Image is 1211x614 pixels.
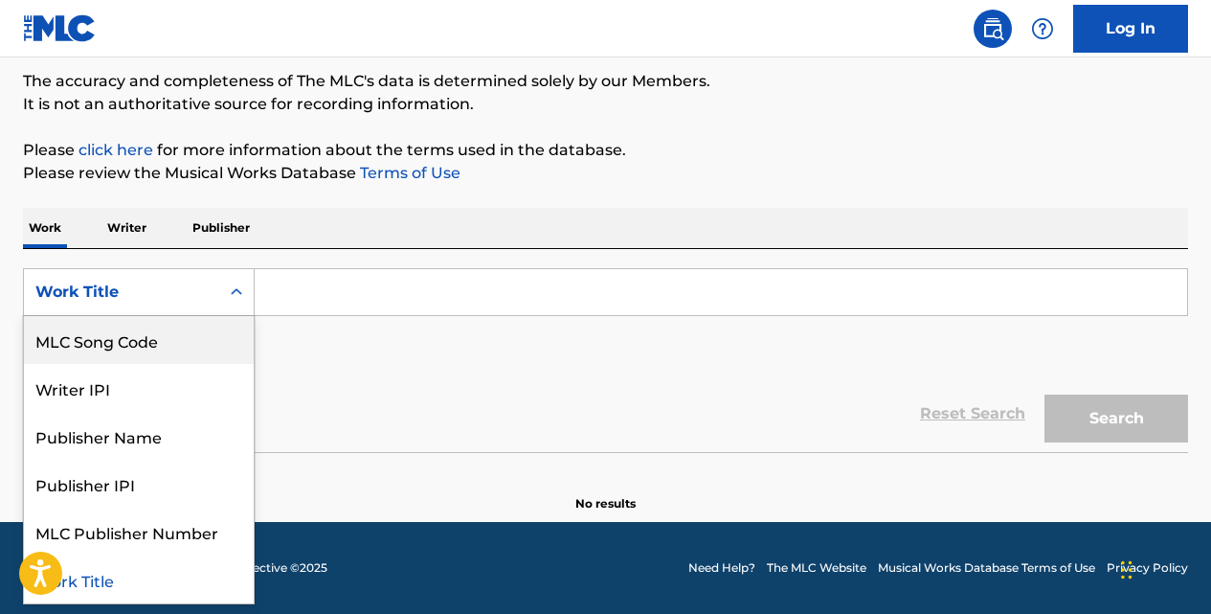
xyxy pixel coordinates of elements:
div: Drag [1121,541,1133,599]
img: search [981,17,1004,40]
p: Work [23,208,67,248]
a: Public Search [974,10,1012,48]
img: MLC Logo [23,14,97,42]
p: No results [575,472,636,512]
form: Search Form [23,268,1188,452]
div: Publisher Name [24,412,254,460]
div: MLC Song Code [24,316,254,364]
div: MLC Publisher Number [24,508,254,556]
p: Please for more information about the terms used in the database. [23,139,1188,162]
a: Need Help? [688,559,755,577]
p: Writer [101,208,152,248]
div: Work Title [24,556,254,603]
a: Log In [1073,5,1188,53]
div: Help [1023,10,1062,48]
a: Musical Works Database Terms of Use [878,559,1095,577]
a: Terms of Use [356,164,460,182]
a: click here [78,141,153,159]
div: Writer IPI [24,364,254,412]
p: Publisher [187,208,256,248]
iframe: Chat Widget [1115,522,1211,614]
div: Publisher IPI [24,460,254,508]
a: The MLC Website [767,559,866,577]
p: The accuracy and completeness of The MLC's data is determined solely by our Members. [23,70,1188,93]
div: Work Title [35,281,208,304]
img: help [1031,17,1054,40]
p: It is not an authoritative source for recording information. [23,93,1188,116]
a: Privacy Policy [1107,559,1188,577]
p: Please review the Musical Works Database [23,162,1188,185]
